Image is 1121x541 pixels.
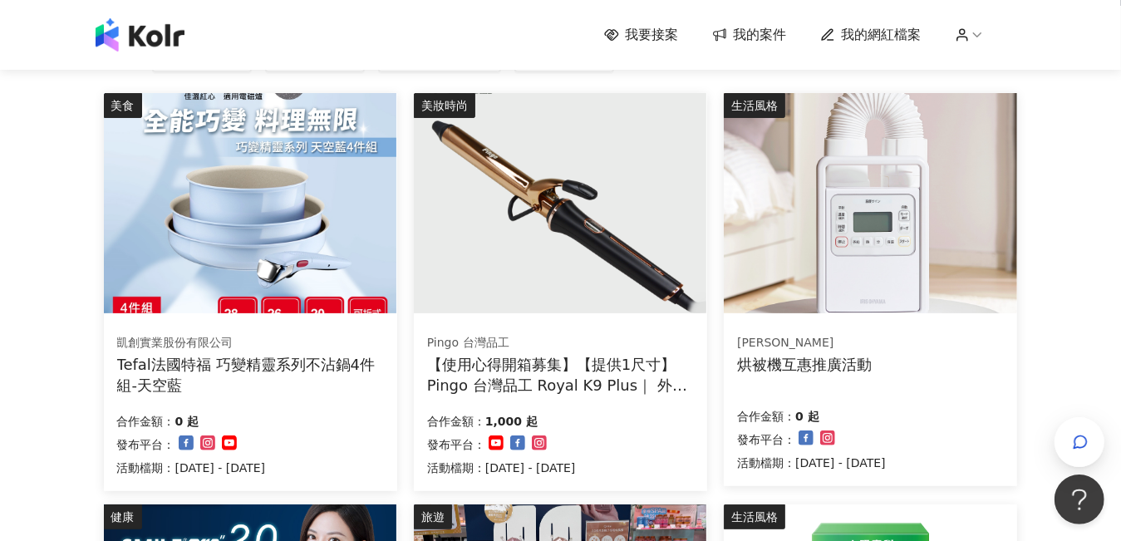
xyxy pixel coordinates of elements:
img: logo [96,18,184,52]
div: 健康 [104,504,142,529]
div: 生活風格 [724,93,785,118]
p: 0 起 [795,406,819,426]
p: 合作金額： [427,411,485,431]
p: 發布平台： [117,435,175,455]
p: 0 起 [175,411,199,431]
p: 合作金額： [737,406,795,426]
div: Tefal法國特福 巧變精靈系列不沾鍋4件組-天空藍 [117,354,384,396]
p: 合作金額： [117,411,175,431]
div: 烘被機互惠推廣活動 [737,354,872,375]
a: 我要接案 [604,26,679,44]
div: 美食 [104,93,142,118]
div: 生活風格 [724,504,785,529]
div: Pingo 台灣品工 [427,335,693,352]
p: 活動檔期：[DATE] - [DATE] [427,458,576,478]
div: 旅遊 [414,504,452,529]
p: 1,000 起 [485,411,538,431]
div: [PERSON_NAME] [737,335,872,352]
span: 我的案件 [734,26,787,44]
p: 發布平台： [737,430,795,450]
a: 我的案件 [712,26,787,44]
img: Pingo 台灣品工 Royal K9 Plus｜ 外噴式負離子加長電棒-革命進化款 [414,93,706,313]
img: 強力烘被機 FK-H1 [724,93,1016,313]
div: 美妝時尚 [414,93,475,118]
p: 活動檔期：[DATE] - [DATE] [737,453,886,473]
a: 我的網紅檔案 [820,26,922,44]
div: 【使用心得開箱募集】【提供1尺寸】 Pingo 台灣品工 Royal K9 Plus｜ 外噴式負離子加長電棒-革命進化款 [427,354,694,396]
div: 凱創實業股份有限公司 [117,335,383,352]
p: 活動檔期：[DATE] - [DATE] [117,458,266,478]
img: Tefal法國特福 巧變精靈系列不沾鍋4件組 開團 [104,93,396,313]
span: 我的網紅檔案 [842,26,922,44]
p: 發布平台： [427,435,485,455]
span: 我要接案 [626,26,679,44]
iframe: Help Scout Beacon - Open [1055,475,1104,524]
